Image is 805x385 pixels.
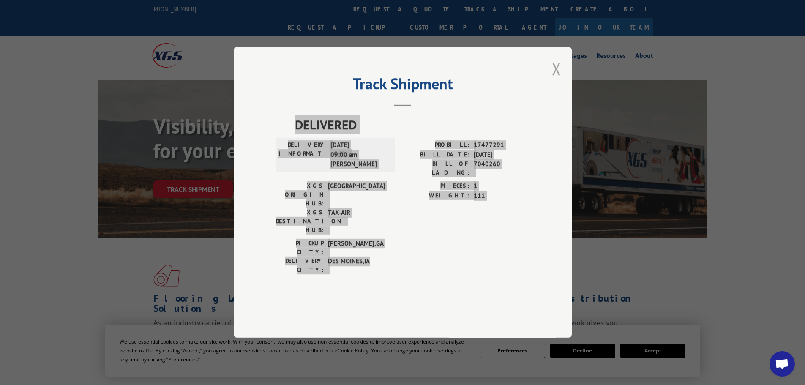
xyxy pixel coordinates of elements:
[328,208,385,235] span: TAX-AIR
[276,257,324,275] label: DELIVERY CITY:
[474,191,529,201] span: 111
[276,182,324,208] label: XGS ORIGIN HUB:
[276,208,324,235] label: XGS DESTINATION HUB:
[474,150,529,160] span: [DATE]
[328,182,385,208] span: [GEOGRAPHIC_DATA]
[552,57,561,80] button: Close modal
[276,78,529,94] h2: Track Shipment
[474,141,529,150] span: 17477291
[403,191,469,201] label: WEIGHT:
[474,160,529,177] span: 7040260
[328,239,385,257] span: [PERSON_NAME] , GA
[403,160,469,177] label: BILL OF LADING:
[278,141,326,169] label: DELIVERY INFORMATION:
[295,115,529,134] span: DELIVERED
[403,150,469,160] label: BILL DATE:
[403,141,469,150] label: PROBILL:
[770,351,795,377] div: Open chat
[474,182,529,191] span: 1
[276,239,324,257] label: PICKUP CITY:
[328,257,385,275] span: DES MOINES , IA
[330,141,387,169] span: [DATE] 09:00 am [PERSON_NAME]
[403,182,469,191] label: PIECES:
